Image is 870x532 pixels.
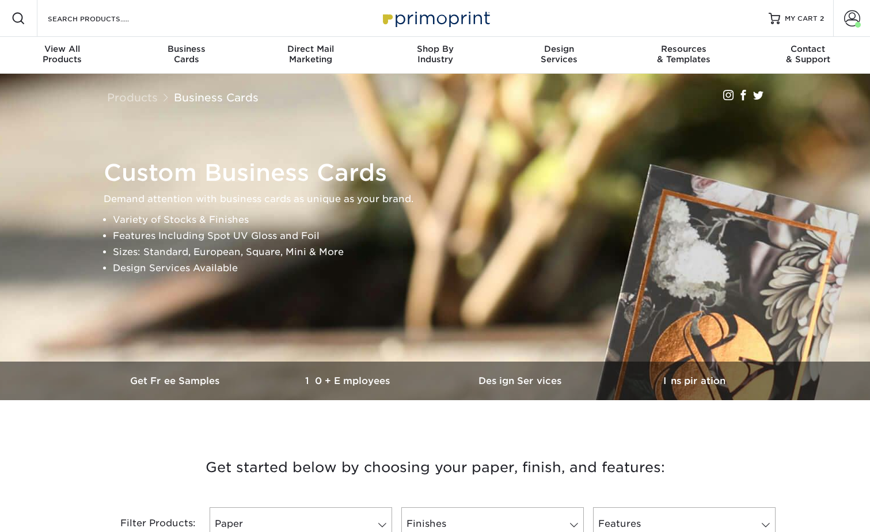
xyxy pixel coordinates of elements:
[249,37,373,74] a: Direct MailMarketing
[124,37,249,74] a: BusinessCards
[124,44,249,64] div: Cards
[263,362,435,400] a: 10+ Employees
[820,14,824,22] span: 2
[113,228,777,244] li: Features Including Spot UV Gloss and Foil
[378,6,493,31] img: Primoprint
[497,44,621,64] div: Services
[104,191,777,207] p: Demand attention with business cards as unique as your brand.
[373,44,497,64] div: Industry
[373,44,497,54] span: Shop By
[263,375,435,386] h3: 10+ Employees
[249,44,373,54] span: Direct Mail
[124,44,249,54] span: Business
[435,375,608,386] h3: Design Services
[249,44,373,64] div: Marketing
[497,44,621,54] span: Design
[621,37,746,74] a: Resources& Templates
[90,375,263,386] h3: Get Free Samples
[746,44,870,54] span: Contact
[373,37,497,74] a: Shop ByIndustry
[174,91,259,104] a: Business Cards
[746,44,870,64] div: & Support
[621,44,746,54] span: Resources
[113,260,777,276] li: Design Services Available
[113,212,777,228] li: Variety of Stocks & Finishes
[90,362,263,400] a: Get Free Samples
[113,244,777,260] li: Sizes: Standard, European, Square, Mini & More
[608,375,781,386] h3: Inspiration
[621,44,746,64] div: & Templates
[746,37,870,74] a: Contact& Support
[107,91,158,104] a: Products
[98,442,772,493] h3: Get started below by choosing your paper, finish, and features:
[497,37,621,74] a: DesignServices
[104,159,777,187] h1: Custom Business Cards
[47,12,159,25] input: SEARCH PRODUCTS.....
[435,362,608,400] a: Design Services
[785,14,818,24] span: MY CART
[608,362,781,400] a: Inspiration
